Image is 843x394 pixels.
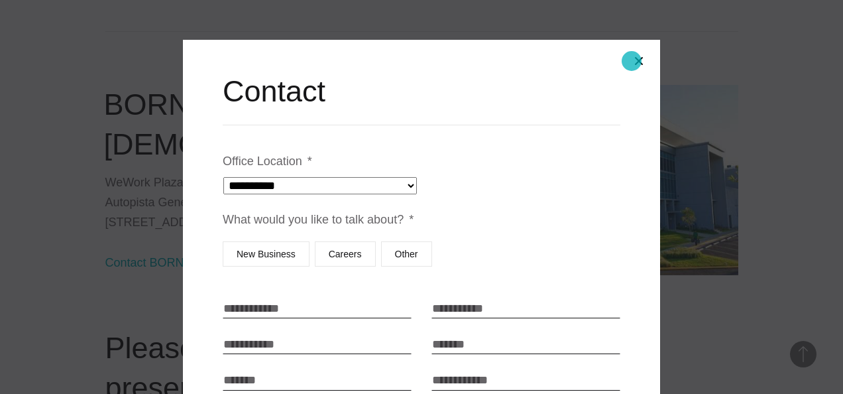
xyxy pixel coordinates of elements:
[223,241,309,267] label: New Business
[315,241,376,267] label: Careers
[223,72,620,111] h2: Contact
[223,154,312,169] label: Office Location
[381,241,432,267] label: Other
[223,212,414,228] label: What would you like to talk about?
